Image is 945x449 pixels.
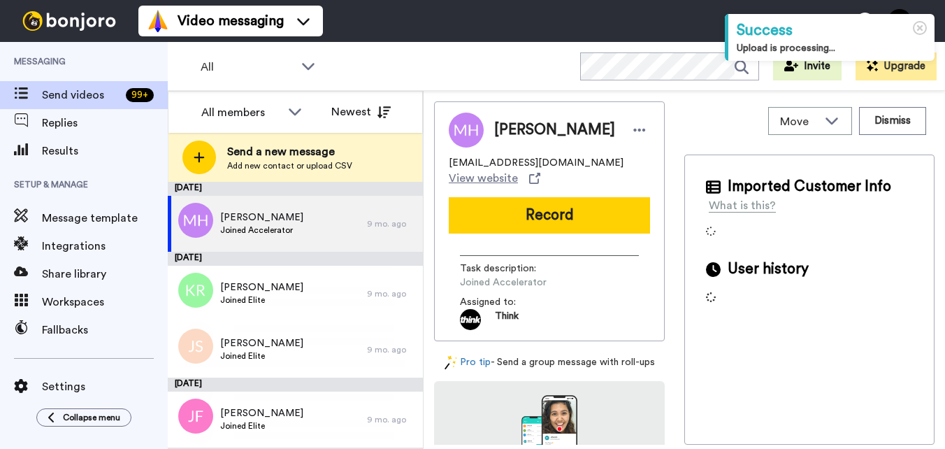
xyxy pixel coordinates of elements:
[178,11,284,31] span: Video messaging
[449,197,650,234] button: Record
[168,378,423,392] div: [DATE]
[17,11,122,31] img: bj-logo-header-white.svg
[449,113,484,148] img: Image of Mia Hewett
[63,412,120,423] span: Collapse menu
[220,211,303,224] span: [PERSON_NAME]
[42,378,168,395] span: Settings
[42,266,168,283] span: Share library
[449,170,540,187] a: View website
[168,182,423,196] div: [DATE]
[780,113,818,130] span: Move
[220,406,303,420] span: [PERSON_NAME]
[737,20,926,41] div: Success
[367,414,416,425] div: 9 mo. ago
[460,309,481,330] img: 43605a5b-2d15-4602-a127-3fdef772f02f-1699552572.jpg
[42,322,168,338] span: Fallbacks
[220,224,303,236] span: Joined Accelerator
[227,143,352,160] span: Send a new message
[321,98,401,126] button: Newest
[367,344,416,355] div: 9 mo. ago
[42,143,168,159] span: Results
[178,273,213,308] img: kr.png
[220,336,303,350] span: [PERSON_NAME]
[201,104,281,121] div: All members
[856,52,937,80] button: Upgrade
[147,10,169,32] img: vm-color.svg
[460,262,558,276] span: Task description :
[737,41,926,55] div: Upload is processing...
[220,350,303,362] span: Joined Elite
[445,355,457,370] img: magic-wand.svg
[494,120,615,141] span: [PERSON_NAME]
[460,276,593,290] span: Joined Accelerator
[728,259,809,280] span: User history
[42,115,168,131] span: Replies
[773,52,842,80] button: Invite
[220,420,303,432] span: Joined Elite
[709,197,776,214] div: What is this?
[42,294,168,311] span: Workspaces
[434,355,665,370] div: - Send a group message with roll-ups
[168,252,423,266] div: [DATE]
[220,280,303,294] span: [PERSON_NAME]
[449,156,623,170] span: [EMAIL_ADDRESS][DOMAIN_NAME]
[201,59,294,76] span: All
[178,203,213,238] img: mh.png
[449,170,518,187] span: View website
[178,329,213,364] img: js.png
[220,294,303,306] span: Joined Elite
[42,87,120,104] span: Send videos
[227,160,352,171] span: Add new contact or upload CSV
[178,399,213,434] img: jf.png
[728,176,891,197] span: Imported Customer Info
[367,288,416,299] div: 9 mo. ago
[42,238,168,255] span: Integrations
[42,210,168,227] span: Message template
[36,408,131,427] button: Collapse menu
[495,309,519,330] span: Think
[367,218,416,229] div: 9 mo. ago
[126,88,154,102] div: 99 +
[859,107,926,135] button: Dismiss
[460,295,558,309] span: Assigned to:
[445,355,491,370] a: Pro tip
